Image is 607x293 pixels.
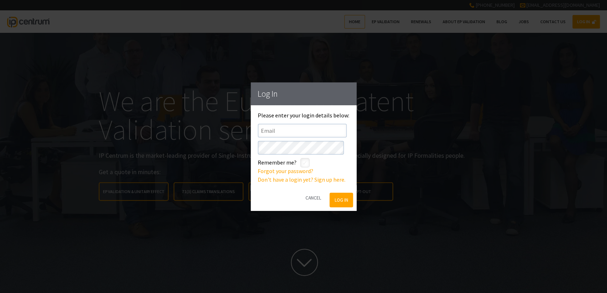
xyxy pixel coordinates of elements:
a: Don't have a login yet? Sign up here. [258,176,345,183]
label: Remember me? [258,158,297,167]
button: Log In [330,193,353,207]
button: Cancel [300,189,326,207]
h1: Log In [258,89,349,98]
label: styled-checkbox [300,158,309,167]
input: Email [258,123,346,137]
div: Please enter your login details below: [258,112,349,183]
a: Forgot your password? [258,167,313,175]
